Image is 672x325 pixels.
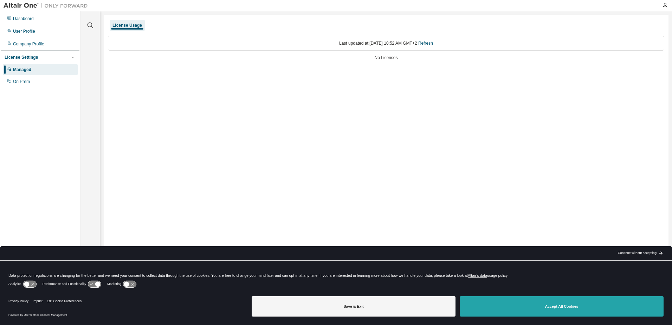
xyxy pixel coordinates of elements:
div: Last updated at: [DATE] 10:52 AM GMT+2 [108,36,664,51]
a: Refresh [418,41,433,46]
div: License Settings [5,55,38,60]
div: Company Profile [13,41,44,47]
div: Managed [13,67,31,72]
img: Altair One [4,2,91,9]
div: Dashboard [13,16,34,21]
div: License Usage [112,23,142,28]
div: User Profile [13,28,35,34]
div: On Prem [13,79,30,84]
div: No Licenses [108,55,664,60]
